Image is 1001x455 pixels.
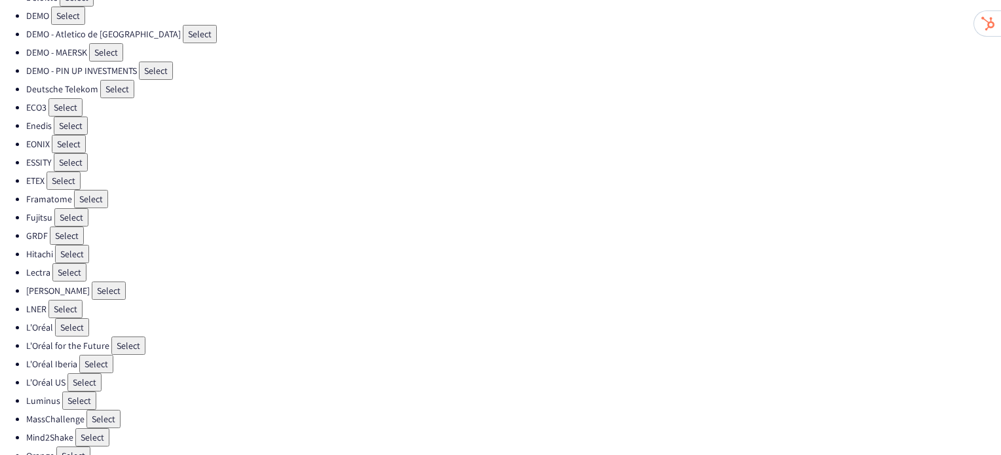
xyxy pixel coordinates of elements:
[26,245,1001,263] li: Hitachi
[55,318,89,337] button: Select
[26,428,1001,446] li: Mind2Shake
[48,300,83,318] button: Select
[26,282,1001,300] li: [PERSON_NAME]
[75,428,109,446] button: Select
[26,190,1001,208] li: Framatome
[26,337,1001,355] li: L'Oréal for the Future
[50,227,84,245] button: Select
[26,43,1001,62] li: DEMO - MAERSK
[54,117,88,135] button: Select
[62,391,96,410] button: Select
[26,25,1001,43] li: DEMO - Atletico de [GEOGRAPHIC_DATA]
[935,392,1001,455] iframe: Chat Widget
[26,153,1001,172] li: ESSITY
[26,117,1001,135] li: Enedis
[48,98,83,117] button: Select
[139,62,173,80] button: Select
[26,263,1001,282] li: Lectra
[89,43,123,62] button: Select
[100,80,134,98] button: Select
[67,373,102,391] button: Select
[54,153,88,172] button: Select
[26,318,1001,337] li: L'Oréal
[92,282,126,300] button: Select
[26,98,1001,117] li: ECO3
[26,62,1001,80] li: DEMO - PIN UP INVESTMENTS
[26,80,1001,98] li: Deutsche Telekom
[47,172,81,190] button: Select
[26,410,1001,428] li: MassChallenge
[26,373,1001,391] li: L'Oréal US
[26,300,1001,318] li: LNER
[111,337,145,355] button: Select
[26,7,1001,25] li: DEMO
[79,355,113,373] button: Select
[26,172,1001,190] li: ETEX
[26,355,1001,373] li: L'Oréal Iberia
[26,391,1001,410] li: Luminus
[26,135,1001,153] li: EONIX
[183,25,217,43] button: Select
[86,410,121,428] button: Select
[51,7,85,25] button: Select
[54,208,88,227] button: Select
[74,190,108,208] button: Select
[55,245,89,263] button: Select
[52,135,86,153] button: Select
[26,208,1001,227] li: Fujitsu
[26,227,1001,245] li: GRDF
[52,263,86,282] button: Select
